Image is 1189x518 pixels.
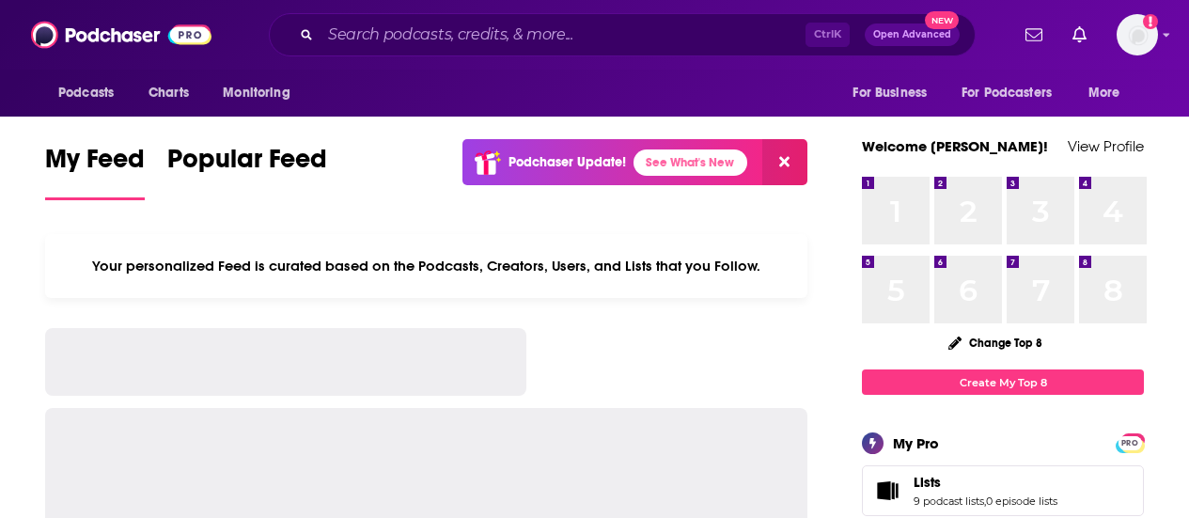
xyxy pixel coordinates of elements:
button: open menu [839,75,950,111]
span: Lists [862,465,1144,516]
span: Logged in as audreytaylor13 [1117,14,1158,55]
button: Change Top 8 [937,331,1054,354]
a: 0 episode lists [986,494,1057,508]
img: Podchaser - Follow, Share and Rate Podcasts [31,17,211,53]
span: My Feed [45,143,145,186]
span: Ctrl K [806,23,850,47]
a: Create My Top 8 [862,369,1144,395]
a: Lists [868,478,906,504]
a: Popular Feed [167,143,327,200]
span: PRO [1119,436,1141,450]
button: open menu [45,75,138,111]
div: Your personalized Feed is curated based on the Podcasts, Creators, Users, and Lists that you Follow. [45,234,807,298]
a: View Profile [1068,137,1144,155]
a: Lists [914,474,1057,491]
input: Search podcasts, credits, & more... [321,20,806,50]
span: For Business [853,80,927,106]
span: More [1088,80,1120,106]
span: Lists [914,474,941,491]
button: open menu [210,75,314,111]
a: Show notifications dropdown [1065,19,1094,51]
button: open menu [1075,75,1144,111]
p: Podchaser Update! [508,154,626,170]
span: For Podcasters [962,80,1052,106]
a: Charts [136,75,200,111]
button: Open AdvancedNew [865,24,960,46]
span: Popular Feed [167,143,327,186]
button: Show profile menu [1117,14,1158,55]
button: open menu [949,75,1079,111]
span: Charts [149,80,189,106]
a: Welcome [PERSON_NAME]! [862,137,1048,155]
a: My Feed [45,143,145,200]
span: New [925,11,959,29]
img: User Profile [1117,14,1158,55]
span: Monitoring [223,80,289,106]
a: See What's New [634,149,747,176]
a: 9 podcast lists [914,494,984,508]
a: Show notifications dropdown [1018,19,1050,51]
div: Search podcasts, credits, & more... [269,13,976,56]
span: Open Advanced [873,30,951,39]
a: PRO [1119,435,1141,449]
span: , [984,494,986,508]
span: Podcasts [58,80,114,106]
div: My Pro [893,434,939,452]
svg: Add a profile image [1143,14,1158,29]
